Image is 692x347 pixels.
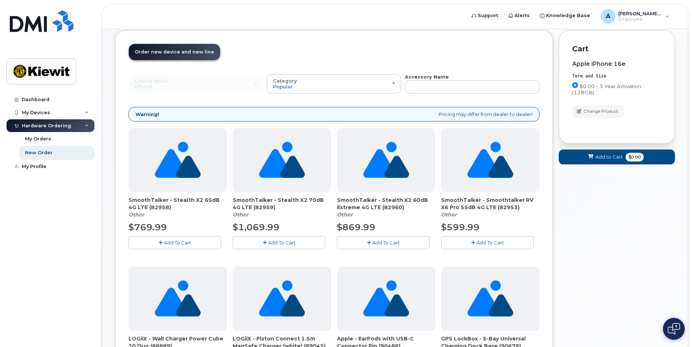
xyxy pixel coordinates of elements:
[618,16,662,22] span: Employee
[135,111,159,118] strong: Warning!
[668,323,680,335] img: Open chat
[337,236,430,249] button: Add To Cart
[476,240,504,246] span: Add To Cart
[626,153,644,161] span: $0.00
[233,196,331,218] div: SmoothTalker - Stealth X2 70dB 4G LTE (82959)
[372,240,400,246] span: Add To Cart
[259,128,305,192] img: no_image_found-2caef05468ed5679b831cfe6fc140e25e0c280774317ffc20a367ab7fd17291e.png
[467,128,513,192] img: no_image_found-2caef05468ed5679b831cfe6fc140e25e0c280774317ffc20a367ab7fd17291e.png
[467,8,503,23] a: Support
[572,82,578,88] input: $0.00 - 3 Year Activation (128GB)
[337,196,435,218] div: SmoothTalker - Stealth X2 60dB Extreme 4G LTE (82960)
[129,211,144,218] em: Other
[546,12,590,19] span: Knowledge Base
[595,153,623,160] span: Add to Cart
[164,240,191,246] span: Add To Cart
[273,78,297,84] span: Category
[337,211,353,218] em: Other
[363,267,409,331] img: no_image_found-2caef05468ed5679b831cfe6fc140e25e0c280774317ffc20a367ab7fd17291e.png
[268,240,296,246] span: Add To Cart
[572,105,624,118] button: Change Product
[259,267,305,331] img: no_image_found-2caef05468ed5679b831cfe6fc140e25e0c280774317ffc20a367ab7fd17291e.png
[559,149,675,164] button: Add to Cart $0.00
[129,236,221,249] button: Add To Cart
[155,128,201,192] img: no_image_found-2caef05468ed5679b831cfe6fc140e25e0c280774317ffc20a367ab7fd17291e.png
[535,8,595,23] a: Knowledge Base
[596,9,675,24] div: Adam.Kluchka
[233,222,280,232] span: $1,069.99
[233,236,325,249] button: Add To Cart
[514,12,530,19] span: Alerts
[233,211,248,218] em: Other
[467,267,513,331] img: no_image_found-2caef05468ed5679b831cfe6fc140e25e0c280774317ffc20a367ab7fd17291e.png
[441,236,534,249] button: Add To Cart
[572,44,662,54] p: Cart
[129,107,540,122] div: Pricing may differ from dealer to dealer!
[572,73,662,79] div: Term and Size
[478,12,498,19] span: Support
[441,196,540,218] div: SmoothTalker - Smoothtalker RV X6 Pro 55dB 4G LTE (82953)
[337,222,375,232] span: $869.99
[583,108,618,115] span: Change Product
[267,74,402,93] button: Category Popular
[572,83,641,95] span: $0.00 - 3 Year Activation (128GB)
[572,61,662,67] div: Apple iPhone 16e
[129,222,167,232] span: $769.99
[135,49,214,55] span: Order new device and new line
[363,128,409,192] img: no_image_found-2caef05468ed5679b831cfe6fc140e25e0c280774317ffc20a367ab7fd17291e.png
[129,196,227,211] span: SmoothTalker - Stealth X2 65dB 4G LTE (82958)
[155,267,201,331] img: no_image_found-2caef05468ed5679b831cfe6fc140e25e0c280774317ffc20a367ab7fd17291e.png
[618,11,662,16] span: [PERSON_NAME].Kluchka
[337,196,435,211] span: SmoothTalker - Stealth X2 60dB Extreme 4G LTE (82960)
[503,8,535,23] a: Alerts
[405,74,449,80] strong: Accessory Name
[273,84,293,89] span: Popular
[129,196,227,218] div: SmoothTalker - Stealth X2 65dB 4G LTE (82958)
[441,196,540,211] span: SmoothTalker - Smoothtalker RV X6 Pro 55dB 4G LTE (82953)
[233,196,331,211] span: SmoothTalker - Stealth X2 70dB 4G LTE (82959)
[441,222,480,232] span: $599.99
[441,211,457,218] em: Other
[606,12,610,21] span: A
